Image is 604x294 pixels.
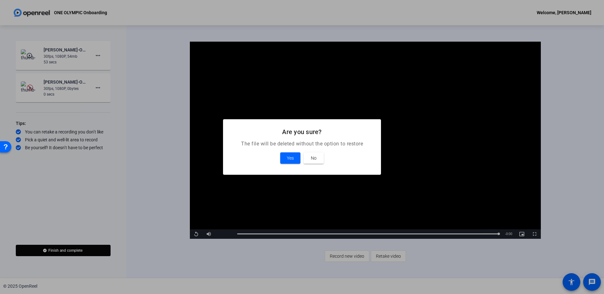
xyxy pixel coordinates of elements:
span: No [311,154,317,162]
button: No [304,152,324,164]
p: The file will be deleted without the option to restore [231,140,373,148]
h2: Are you sure? [231,127,373,137]
span: Yes [287,154,294,162]
button: Yes [280,152,300,164]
